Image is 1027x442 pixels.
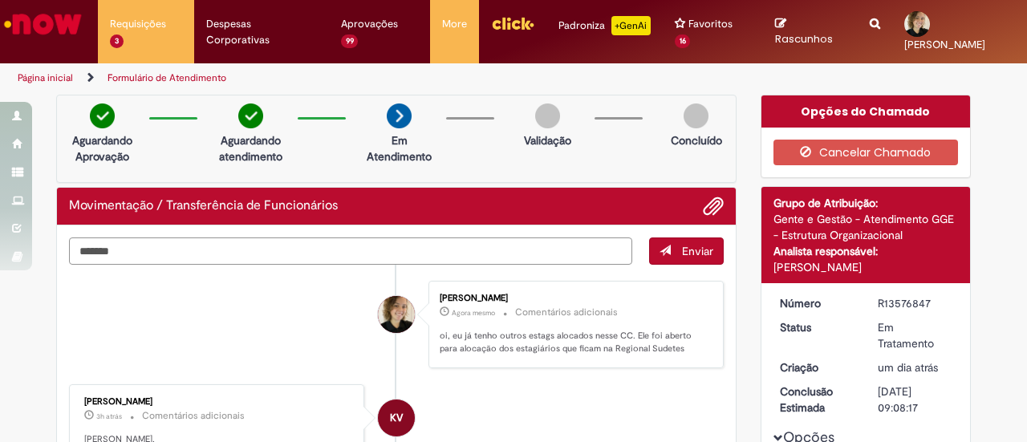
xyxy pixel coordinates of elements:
[684,103,708,128] img: img-circle-grey.png
[768,295,867,311] dt: Número
[878,359,952,375] div: 29/09/2025 13:27:58
[387,103,412,128] img: arrow-next.png
[212,132,290,164] p: Aguardando atendimento
[360,132,438,164] p: Em Atendimento
[69,199,338,213] h2: Movimentação / Transferência de Funcionários Histórico de tíquete
[452,308,495,318] time: 30/09/2025 13:57:29
[206,16,317,48] span: Despesas Corporativas
[878,295,952,311] div: R13576847
[515,306,618,319] small: Comentários adicionais
[768,383,867,416] dt: Conclusão Estimada
[69,237,632,264] textarea: Digite sua mensagem aqui...
[108,71,226,84] a: Formulário de Atendimento
[878,360,938,375] span: um dia atrás
[761,95,971,128] div: Opções do Chamado
[442,16,467,32] span: More
[390,399,403,437] span: KV
[524,132,571,148] p: Validação
[649,237,724,265] button: Enviar
[535,103,560,128] img: img-circle-grey.png
[452,308,495,318] span: Agora mesmo
[142,409,245,423] small: Comentários adicionais
[904,38,985,51] span: [PERSON_NAME]
[341,34,359,48] span: 99
[491,11,534,35] img: click_logo_yellow_360x200.png
[440,330,707,355] p: oi, eu já tenho outros estags alocados nesse CC. Ele foi aberto para alocação dos estagiários que...
[96,412,122,421] time: 30/09/2025 11:17:13
[775,17,846,47] a: Rascunhos
[773,140,959,165] button: Cancelar Chamado
[773,211,959,243] div: Gente e Gestão - Atendimento GGE - Estrutura Organizacional
[378,399,415,436] div: Karine Vieira
[378,296,415,333] div: Helena Bettin Foster
[682,244,713,258] span: Enviar
[671,132,722,148] p: Concluído
[341,16,398,32] span: Aprovações
[440,294,707,303] div: [PERSON_NAME]
[675,34,691,48] span: 16
[96,412,122,421] span: 3h atrás
[688,16,733,32] span: Favoritos
[878,319,952,351] div: Em Tratamento
[773,243,959,259] div: Analista responsável:
[90,103,115,128] img: check-circle-green.png
[558,16,651,35] div: Padroniza
[768,359,867,375] dt: Criação
[18,71,73,84] a: Página inicial
[703,196,724,217] button: Adicionar anexos
[12,63,672,93] ul: Trilhas de página
[878,383,952,416] div: [DATE] 09:08:17
[84,397,351,407] div: [PERSON_NAME]
[2,8,84,40] img: ServiceNow
[63,132,141,164] p: Aguardando Aprovação
[110,16,166,32] span: Requisições
[768,319,867,335] dt: Status
[773,195,959,211] div: Grupo de Atribuição:
[878,360,938,375] time: 29/09/2025 13:27:58
[775,31,833,47] span: Rascunhos
[110,34,124,48] span: 3
[238,103,263,128] img: check-circle-green.png
[773,259,959,275] div: [PERSON_NAME]
[611,16,651,35] p: +GenAi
